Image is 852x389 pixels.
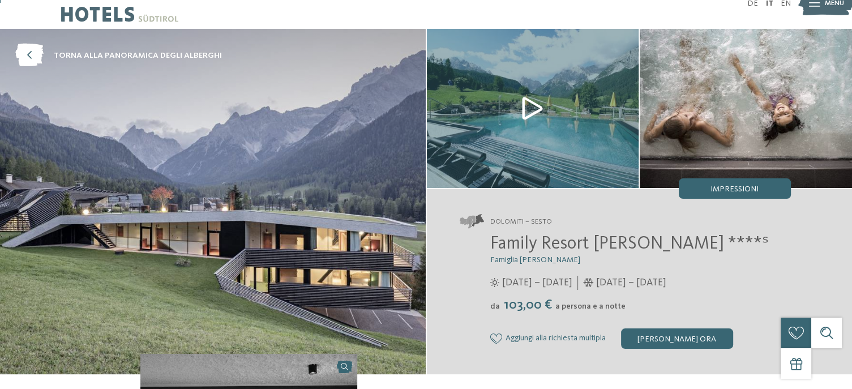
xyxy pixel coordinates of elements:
[490,217,552,227] span: Dolomiti – Sesto
[54,50,222,61] span: torna alla panoramica degli alberghi
[502,276,572,290] span: [DATE] – [DATE]
[490,235,769,253] span: Family Resort [PERSON_NAME] ****ˢ
[501,298,554,312] span: 103,00 €
[596,276,666,290] span: [DATE] – [DATE]
[427,29,639,188] img: Il nostro family hotel a Sesto, il vostro rifugio sulle Dolomiti.
[621,328,733,349] div: [PERSON_NAME] ora
[710,185,759,193] span: Impressioni
[490,302,500,310] span: da
[640,29,852,188] img: Il nostro family hotel a Sesto, il vostro rifugio sulle Dolomiti.
[555,302,626,310] span: a persona e a notte
[15,44,222,67] a: torna alla panoramica degli alberghi
[583,278,594,287] i: Orari d'apertura inverno
[506,334,606,343] span: Aggiungi alla richiesta multipla
[490,278,499,287] i: Orari d'apertura estate
[490,256,580,264] span: Famiglia [PERSON_NAME]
